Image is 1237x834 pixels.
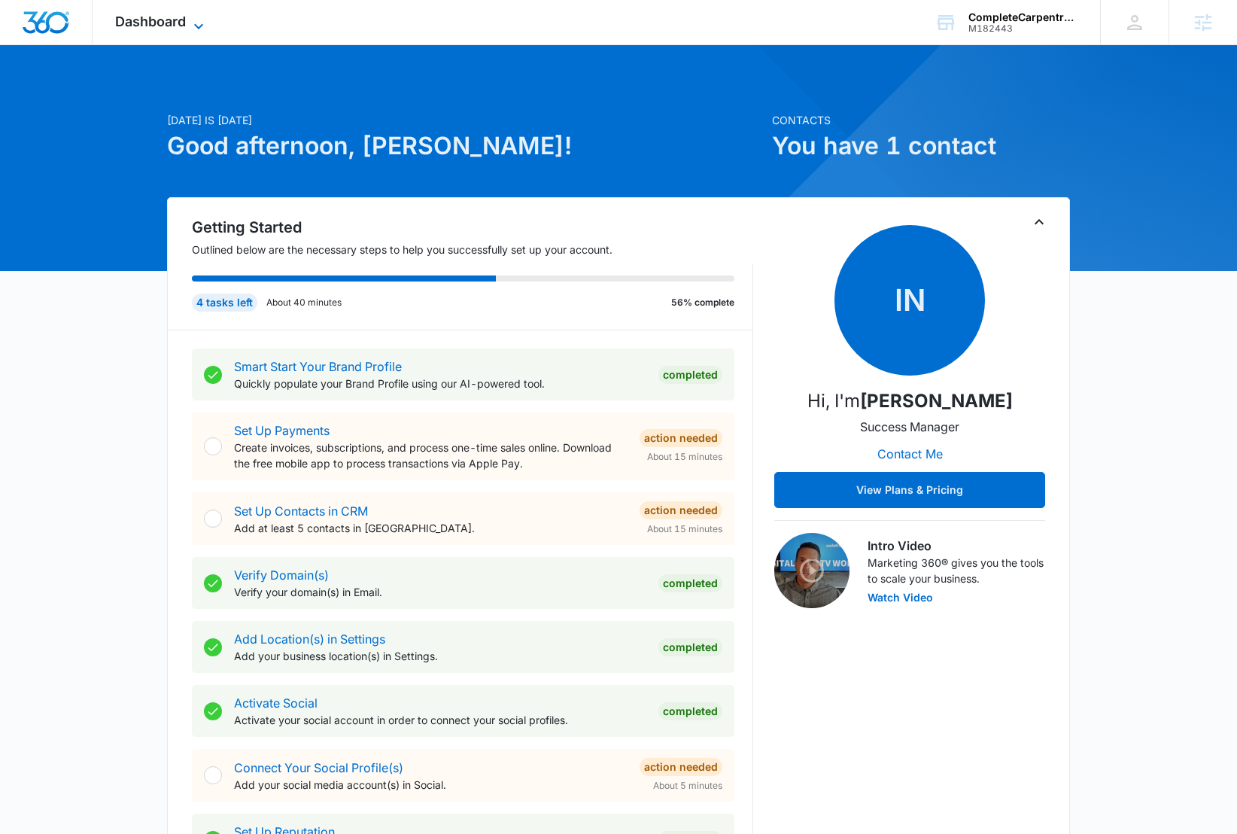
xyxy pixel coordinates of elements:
[772,128,1070,164] h1: You have 1 contact
[234,648,646,664] p: Add your business location(s) in Settings.
[192,294,257,312] div: 4 tasks left
[834,225,985,376] span: IN
[868,555,1045,586] p: Marketing 360® gives you the tools to scale your business.
[234,584,646,600] p: Verify your domain(s) in Email.
[234,760,403,775] a: Connect Your Social Profile(s)
[115,14,186,29] span: Dashboard
[658,574,722,592] div: Completed
[658,638,722,656] div: Completed
[192,216,753,239] h2: Getting Started
[640,501,722,519] div: Action Needed
[653,779,722,793] span: About 5 minutes
[860,418,959,436] p: Success Manager
[234,712,646,728] p: Activate your social account in order to connect your social profiles.
[234,696,318,711] a: Activate Social
[234,423,330,438] a: Set Up Payments
[774,472,1045,508] button: View Plans & Pricing
[868,537,1045,555] h3: Intro Video
[640,429,722,447] div: Action Needed
[671,296,734,309] p: 56% complete
[772,112,1070,128] p: Contacts
[658,702,722,720] div: Completed
[774,533,849,608] img: Intro Video
[234,777,628,793] p: Add your social media account(s) in Social.
[234,504,368,519] a: Set Up Contacts in CRM
[968,23,1078,34] div: account id
[167,128,763,164] h1: Good afternoon, [PERSON_NAME]!
[647,450,722,464] span: About 15 minutes
[807,388,1013,415] p: Hi, I'm
[647,522,722,536] span: About 15 minutes
[234,440,628,471] p: Create invoices, subscriptions, and process one-time sales online. Download the free mobile app t...
[862,436,958,472] button: Contact Me
[234,376,646,391] p: Quickly populate your Brand Profile using our AI-powered tool.
[860,390,1013,412] strong: [PERSON_NAME]
[234,359,402,374] a: Smart Start Your Brand Profile
[266,296,342,309] p: About 40 minutes
[234,520,628,536] p: Add at least 5 contacts in [GEOGRAPHIC_DATA].
[167,112,763,128] p: [DATE] is [DATE]
[234,632,385,647] a: Add Location(s) in Settings
[968,11,1078,23] div: account name
[658,366,722,384] div: Completed
[1030,213,1048,231] button: Toggle Collapse
[234,568,329,583] a: Verify Domain(s)
[192,242,753,257] p: Outlined below are the necessary steps to help you successfully set up your account.
[868,592,933,603] button: Watch Video
[640,758,722,776] div: Action Needed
